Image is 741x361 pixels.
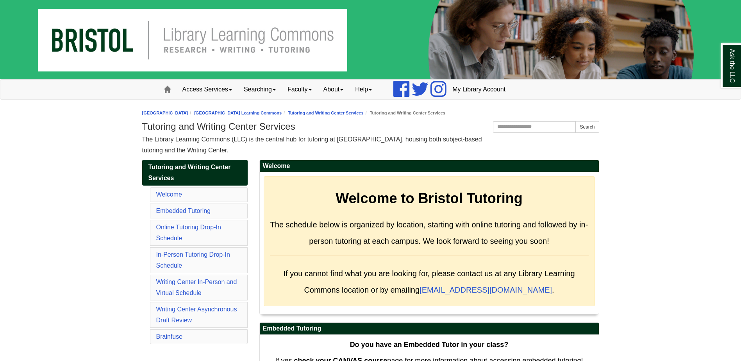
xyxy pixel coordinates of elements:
[142,121,599,132] h1: Tutoring and Writing Center Services
[260,160,599,172] h2: Welcome
[282,80,318,99] a: Faculty
[364,109,445,117] li: Tutoring and Writing Center Services
[420,286,552,294] a: [EMAIL_ADDRESS][DOMAIN_NAME]
[238,80,282,99] a: Searching
[270,220,588,245] span: The schedule below is organized by location, starting with online tutoring and followed by in-per...
[260,323,599,335] h2: Embedded Tutoring
[177,80,238,99] a: Access Services
[318,80,350,99] a: About
[575,121,599,133] button: Search
[142,109,599,117] nav: breadcrumb
[350,341,509,348] strong: Do you have an Embedded Tutor in your class?
[142,111,188,115] a: [GEOGRAPHIC_DATA]
[283,269,575,294] span: If you cannot find what you are looking for, please contact us at any Library Learning Commons lo...
[142,136,482,154] span: The Library Learning Commons (LLC) is the central hub for tutoring at [GEOGRAPHIC_DATA], housing ...
[156,333,183,340] a: Brainfuse
[156,279,237,296] a: Writing Center In-Person and Virtual Schedule
[349,80,378,99] a: Help
[156,251,230,269] a: In-Person Tutoring Drop-In Schedule
[156,224,221,241] a: Online Tutoring Drop-In Schedule
[194,111,282,115] a: [GEOGRAPHIC_DATA] Learning Commons
[142,160,248,186] a: Tutoring and Writing Center Services
[336,190,523,206] strong: Welcome to Bristol Tutoring
[156,191,182,198] a: Welcome
[156,207,211,214] a: Embedded Tutoring
[288,111,363,115] a: Tutoring and Writing Center Services
[446,80,511,99] a: My Library Account
[148,164,231,181] span: Tutoring and Writing Center Services
[156,306,237,323] a: Writing Center Asynchronous Draft Review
